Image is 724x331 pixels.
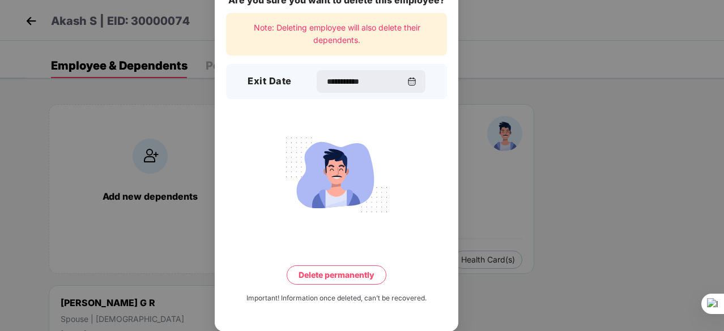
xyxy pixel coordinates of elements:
[287,265,386,285] button: Delete permanently
[246,293,427,304] div: Important! Information once deleted, can’t be recovered.
[273,131,400,219] img: svg+xml;base64,PHN2ZyB4bWxucz0iaHR0cDovL3d3dy53My5vcmcvMjAwMC9zdmciIHdpZHRoPSIyMjQiIGhlaWdodD0iMT...
[407,77,416,86] img: svg+xml;base64,PHN2ZyBpZD0iQ2FsZW5kYXItMzJ4MzIiIHhtbG5zPSJodHRwOi8vd3d3LnczLm9yZy8yMDAwL3N2ZyIgd2...
[248,74,292,89] h3: Exit Date
[226,13,447,55] div: Note: Deleting employee will also delete their dependents.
